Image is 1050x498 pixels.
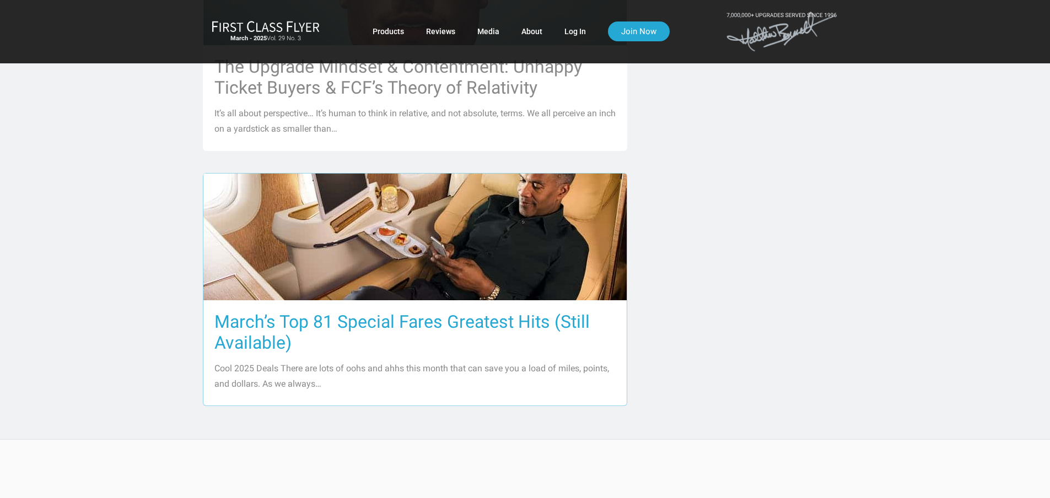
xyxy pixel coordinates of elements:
p: It’s all about perspective… It’s human to think in relative, and not absolute, terms. We all perc... [214,106,616,137]
h3: The Upgrade Mindset & Contentment: Unhappy Ticket Buyers & FCF’s Theory of Relativity [214,56,616,98]
a: Log In [564,21,586,41]
a: About [521,21,542,41]
a: Join Now [608,21,670,41]
img: First Class Flyer [212,20,320,32]
a: Products [373,21,404,41]
strong: March - 2025 [230,35,267,42]
small: Vol. 29 No. 3 [212,35,320,42]
a: Media [477,21,499,41]
p: Cool 2025 Deals There are lots of oohs and ahhs this month that can save you a load of miles, poi... [214,361,616,392]
h3: March’s Top 81 Special Fares Greatest Hits (Still Available) [214,311,616,353]
a: First Class FlyerMarch - 2025Vol. 29 No. 3 [212,20,320,42]
a: Reviews [426,21,455,41]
